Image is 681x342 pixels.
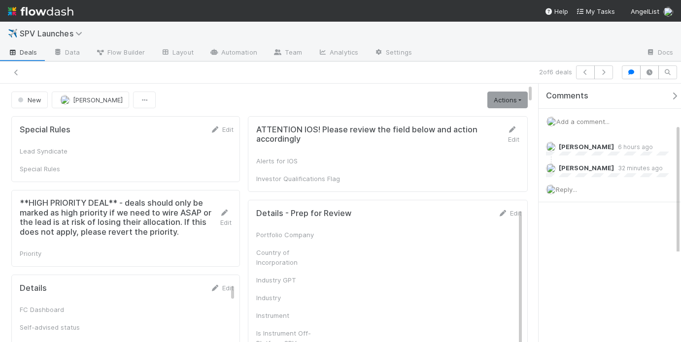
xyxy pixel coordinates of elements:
[310,45,366,61] a: Analytics
[16,96,41,104] span: New
[20,283,47,293] h5: Details
[96,47,145,57] span: Flow Builder
[20,305,94,314] div: FC Dashboard
[631,7,659,15] span: AngelList
[153,45,202,61] a: Layout
[20,146,94,156] div: Lead Syndicate
[256,156,355,166] div: Alerts for IOS
[576,6,615,16] a: My Tasks
[20,322,94,332] div: Self-advised status
[8,29,18,37] span: ✈️
[11,92,48,108] button: New
[546,117,556,126] img: avatar_768cd48b-9260-4103-b3ef-328172ae0546.png
[366,45,420,61] a: Settings
[256,275,330,285] div: Industry GPT
[256,293,330,303] div: Industry
[539,67,572,77] span: 2 of 6 deals
[210,284,234,292] a: Edit
[487,92,528,108] a: Actions
[210,125,234,133] a: Edit
[546,142,556,152] img: avatar_ac990a78-52d7-40f8-b1fe-cbbd1cda261e.png
[546,91,588,101] span: Comments
[88,45,153,61] a: Flow Builder
[256,230,330,240] div: Portfolio Company
[45,45,88,61] a: Data
[52,92,129,108] button: [PERSON_NAME]
[614,143,653,151] span: 6 hours ago
[614,164,663,172] span: 32 minutes ago
[256,174,355,184] div: Investor Qualifications Flag
[576,7,615,15] span: My Tasks
[256,248,330,267] div: Country of Incorporation
[60,95,70,105] img: avatar_768cd48b-9260-4103-b3ef-328172ae0546.png
[8,3,73,20] img: logo-inverted-e16ddd16eac7371096b0.svg
[20,198,220,237] h5: **HIGH PRIORITY DEAL** - deals should only be marked as high priority if we need to wire ASAP or ...
[545,6,568,16] div: Help
[559,143,614,151] span: [PERSON_NAME]
[498,209,521,217] a: Edit
[220,209,232,226] a: Edit
[556,186,577,193] span: Reply...
[508,125,519,143] a: Edit
[256,311,330,320] div: Instrument
[663,7,673,17] img: avatar_768cd48b-9260-4103-b3ef-328172ae0546.png
[256,125,499,144] h5: ATTENTION IOS! Please review the field below and action accordingly
[20,125,70,135] h5: Special Rules
[556,118,610,125] span: Add a comment...
[546,185,556,194] img: avatar_768cd48b-9260-4103-b3ef-328172ae0546.png
[73,96,123,104] span: [PERSON_NAME]
[546,163,556,173] img: avatar_768cd48b-9260-4103-b3ef-328172ae0546.png
[20,29,87,38] span: SPV Launches
[559,164,614,172] span: [PERSON_NAME]
[20,164,94,174] div: Special Rules
[256,209,351,218] h5: Details - Prep for Review
[265,45,310,61] a: Team
[20,249,94,258] div: Priority
[638,45,681,61] a: Docs
[8,47,37,57] span: Deals
[202,45,265,61] a: Automation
